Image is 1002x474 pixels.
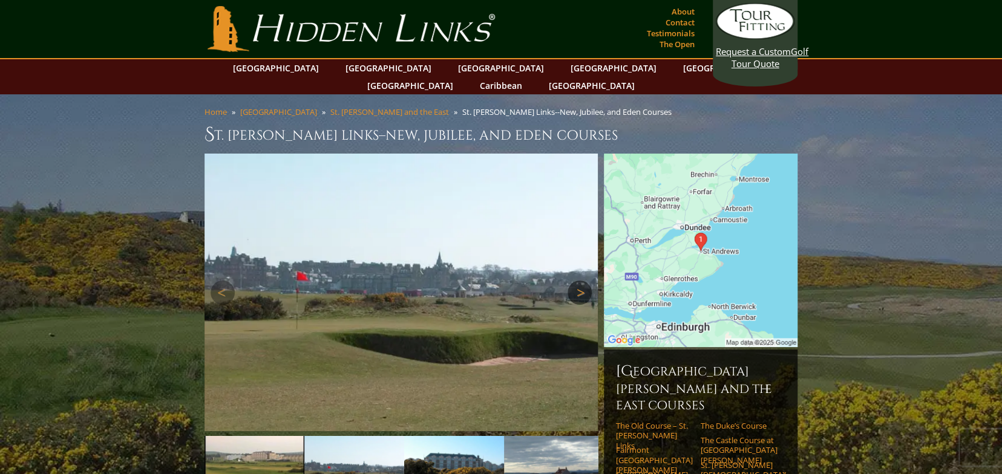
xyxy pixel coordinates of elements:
a: [GEOGRAPHIC_DATA] [339,59,437,77]
a: [GEOGRAPHIC_DATA] [543,77,641,94]
a: [GEOGRAPHIC_DATA] [452,59,550,77]
a: [GEOGRAPHIC_DATA] [240,106,317,117]
li: St. [PERSON_NAME] Links--New, Jubilee, and Eden Courses [462,106,676,117]
span: Request a Custom [716,45,791,57]
h6: [GEOGRAPHIC_DATA][PERSON_NAME] and the East Courses [616,362,785,414]
img: Google Map of Jubilee Course, St Andrews Links, St Andrews, United Kingdom [604,154,797,347]
a: The Castle Course at [GEOGRAPHIC_DATA][PERSON_NAME] [701,435,778,465]
a: Testimonials [644,25,698,42]
a: The Duke’s Course [701,421,778,430]
a: About [669,3,698,20]
a: The Open [657,36,698,53]
a: Caribbean [474,77,528,94]
a: [GEOGRAPHIC_DATA] [227,59,325,77]
h1: St. [PERSON_NAME] Links–New, Jubilee, and Eden Courses [205,122,797,146]
a: Request a CustomGolf Tour Quote [716,3,794,70]
a: [GEOGRAPHIC_DATA] [565,59,663,77]
a: [GEOGRAPHIC_DATA] [677,59,775,77]
a: Next [568,281,592,305]
a: [GEOGRAPHIC_DATA] [361,77,459,94]
a: St. [PERSON_NAME] and the East [330,106,449,117]
a: Previous [211,281,235,305]
a: Home [205,106,227,117]
a: The Old Course – St. [PERSON_NAME] Links [616,421,693,450]
a: Contact [663,14,698,31]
